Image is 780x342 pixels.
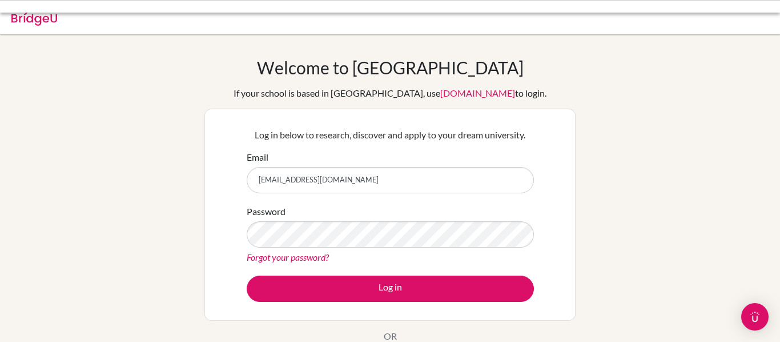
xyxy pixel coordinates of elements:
div: If your school is based in [GEOGRAPHIC_DATA], use to login. [234,86,546,100]
a: Forgot your password? [247,252,329,263]
button: Log in [247,276,534,302]
img: Bridge-U [11,7,57,26]
a: [DOMAIN_NAME] [440,88,515,98]
div: Invalid email or password. [59,9,550,23]
div: Open Intercom Messenger [741,303,769,331]
h1: Welcome to [GEOGRAPHIC_DATA] [257,57,524,78]
label: Password [247,205,286,218]
label: Email [247,150,268,164]
p: Log in below to research, discover and apply to your dream university. [247,128,534,142]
